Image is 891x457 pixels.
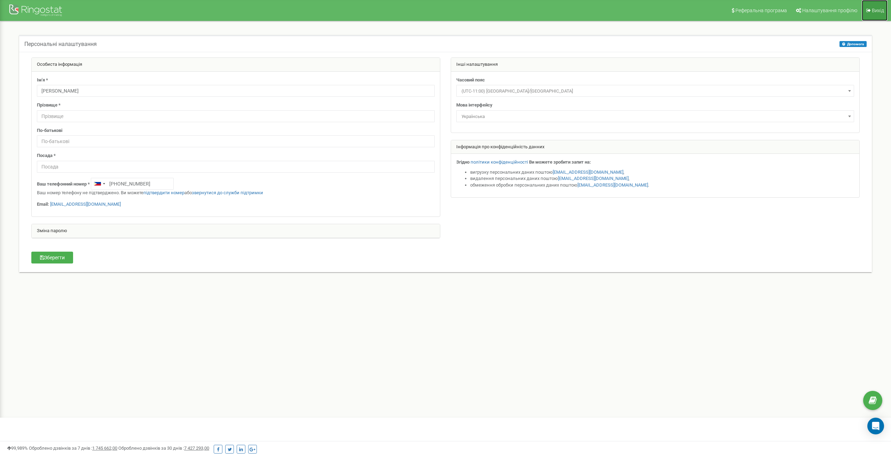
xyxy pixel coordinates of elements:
[37,161,435,173] input: Посада
[24,41,97,47] h5: Персональні налаштування
[37,85,435,97] input: Ім'я
[459,86,852,96] span: (UTC-11:00) Pacific/Midway
[37,202,49,207] strong: Email:
[91,178,174,190] input: +1-800-555-55-55
[91,178,107,189] div: Telephone country code
[37,127,62,134] label: По-батькові
[872,8,884,13] span: Вихід
[839,41,867,47] button: Допомога
[192,190,263,195] a: звернутися до служби підтримки
[37,77,48,84] label: Ім'я *
[456,159,470,165] strong: Згідно
[529,159,591,165] strong: Ви можете зробити запит на:
[471,159,528,165] a: політики конфіденційності
[451,58,859,72] div: Інші налаштування
[37,190,435,196] p: Ваш номер телефону не підтверджено. Ви можете або
[553,170,623,175] a: [EMAIL_ADDRESS][DOMAIN_NAME]
[37,110,435,122] input: Прізвище
[558,176,629,181] a: [EMAIL_ADDRESS][DOMAIN_NAME]
[32,58,440,72] div: Особиста інформація
[50,202,121,207] a: [EMAIL_ADDRESS][DOMAIN_NAME]
[143,190,184,195] a: підтвердити номер
[456,77,485,84] label: Часовий пояс
[31,252,73,263] button: Зберегти
[37,152,56,159] label: Посада *
[802,8,857,13] span: Налаштування профілю
[37,102,61,109] label: Прізвище *
[37,181,90,188] label: Ваш телефонний номер *
[577,182,648,188] a: [EMAIL_ADDRESS][DOMAIN_NAME]
[735,8,787,13] span: Реферальна програма
[470,169,854,176] li: вигрузку персональних даних поштою ,
[37,135,435,147] input: По-батькові
[470,175,854,182] li: видалення персональних даних поштою ,
[867,418,884,434] div: Open Intercom Messenger
[459,112,852,121] span: Українська
[32,224,440,238] div: Зміна паролю
[456,110,854,122] span: Українська
[456,85,854,97] span: (UTC-11:00) Pacific/Midway
[470,182,854,189] li: обмеження обробки персональних даних поштою .
[456,102,492,109] label: Мова інтерфейсу
[451,140,859,154] div: Інформація про конфіденційність данних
